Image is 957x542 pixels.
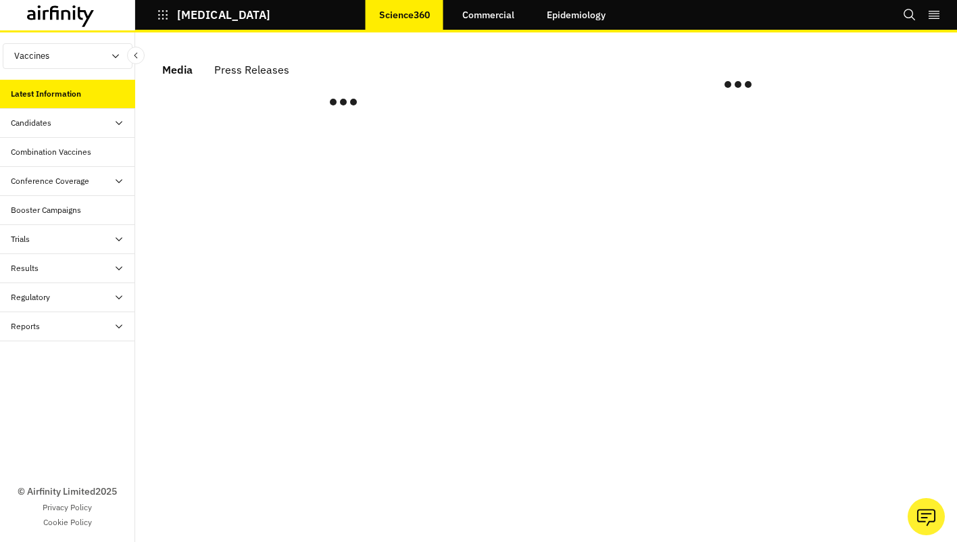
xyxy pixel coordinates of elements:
p: Science360 [379,9,430,20]
button: Close Sidebar [127,47,145,64]
button: [MEDICAL_DATA] [157,3,270,26]
button: Ask our analysts [908,498,945,535]
div: Trials [11,233,30,245]
a: Cookie Policy [43,516,92,528]
a: Privacy Policy [43,501,92,514]
div: Press Releases [214,59,289,80]
div: Regulatory [11,291,50,303]
div: Media [162,59,193,80]
div: Combination Vaccines [11,146,91,158]
p: © Airfinity Limited 2025 [18,485,117,499]
div: Booster Campaigns [11,204,81,216]
button: Vaccines [3,43,132,69]
div: Conference Coverage [11,175,89,187]
button: Search [903,3,916,26]
div: Reports [11,320,40,332]
p: [MEDICAL_DATA] [177,9,270,21]
div: Candidates [11,117,51,129]
div: Latest Information [11,88,81,100]
div: Results [11,262,39,274]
